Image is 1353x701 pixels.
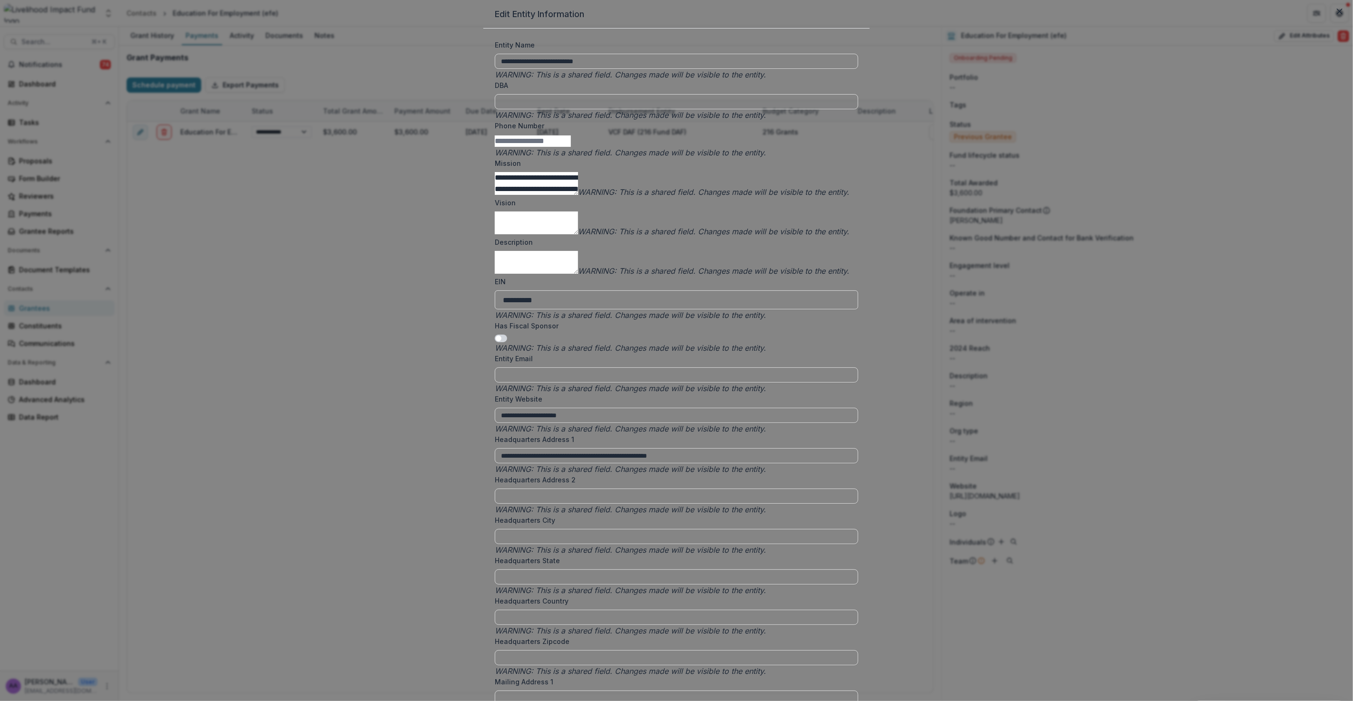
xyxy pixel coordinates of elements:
[495,636,853,646] label: Headquarters Zipcode
[578,187,849,197] i: WARNING: This is a shared field. Changes made will be visible to the entity.
[495,40,853,50] label: Entity Name
[495,424,766,433] i: WARNING: This is a shared field. Changes made will be visible to the entity.
[495,556,853,566] label: Headquarters State
[578,227,849,236] i: WARNING: This is a shared field. Changes made will be visible to the entity.
[495,394,853,404] label: Entity Website
[495,110,766,120] i: WARNING: This is a shared field. Changes made will be visible to the entity.
[495,384,766,393] i: WARNING: This is a shared field. Changes made will be visible to the entity.
[495,677,853,687] label: Mailing Address 1
[495,666,766,676] i: WARNING: This is a shared field. Changes made will be visible to the entity.
[495,80,853,90] label: DBA
[495,148,766,157] i: WARNING: This is a shared field. Changes made will be visible to the entity.
[495,545,766,555] i: WARNING: This is a shared field. Changes made will be visible to the entity.
[495,434,853,444] label: Headquarters Address 1
[495,237,853,247] label: Description
[495,158,853,168] label: Mission
[495,515,853,525] label: Headquarters City
[495,277,853,287] label: EIN
[495,464,766,474] i: WARNING: This is a shared field. Changes made will be visible to the entity.
[495,321,853,331] label: Has Fiscal Sponsor
[1332,4,1347,19] button: Close
[495,354,853,364] label: Entity Email
[495,586,766,595] i: WARNING: This is a shared field. Changes made will be visible to the entity.
[495,626,766,635] i: WARNING: This is a shared field. Changes made will be visible to the entity.
[495,343,766,353] i: WARNING: This is a shared field. Changes made will be visible to the entity.
[495,596,853,606] label: Headquarters Country
[495,70,766,79] i: WARNING: This is a shared field. Changes made will be visible to the entity.
[495,121,853,131] label: Phone Number
[495,198,853,208] label: Vision
[495,475,853,485] label: Headquarters Address 2
[578,266,849,276] i: WARNING: This is a shared field. Changes made will be visible to the entity.
[495,310,766,320] i: WARNING: This is a shared field. Changes made will be visible to the entity.
[495,505,766,514] i: WARNING: This is a shared field. Changes made will be visible to the entity.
